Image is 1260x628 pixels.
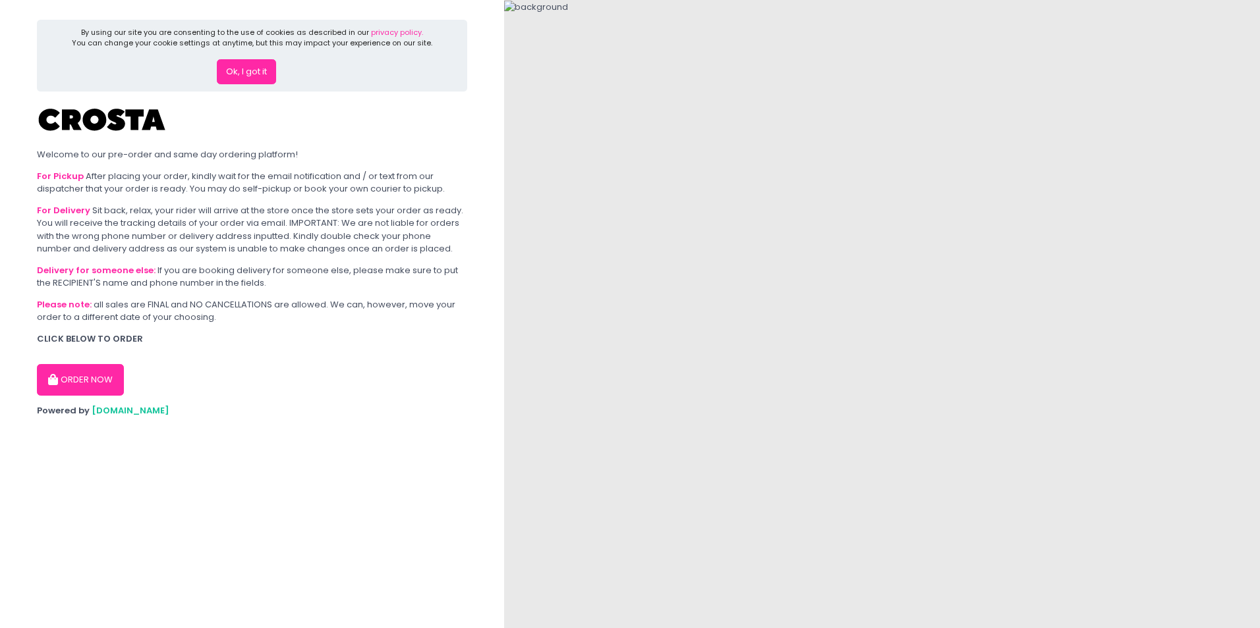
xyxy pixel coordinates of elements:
[37,264,156,276] b: Delivery for someone else:
[371,27,423,38] a: privacy policy.
[37,404,467,417] div: Powered by
[37,264,467,290] div: If you are booking delivery for someone else, please make sure to put the RECIPIENT'S name and ph...
[37,170,467,196] div: After placing your order, kindly wait for the email notification and / or text from our dispatche...
[37,364,124,396] button: ORDER NOW
[217,59,276,84] button: Ok, I got it
[72,27,432,49] div: By using our site you are consenting to the use of cookies as described in our You can change you...
[37,170,84,182] b: For Pickup
[92,404,169,417] a: [DOMAIN_NAME]
[504,1,568,14] img: background
[37,204,90,217] b: For Delivery
[37,298,92,311] b: Please note:
[37,332,467,346] div: CLICK BELOW TO ORDER
[37,298,467,324] div: all sales are FINAL and NO CANCELLATIONS are allowed. We can, however, move your order to a diffe...
[37,100,169,140] img: Crosta Pizzeria
[37,148,467,161] div: Welcome to our pre-order and same day ordering platform!
[37,204,467,255] div: Sit back, relax, your rider will arrive at the store once the store sets your order as ready. You...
